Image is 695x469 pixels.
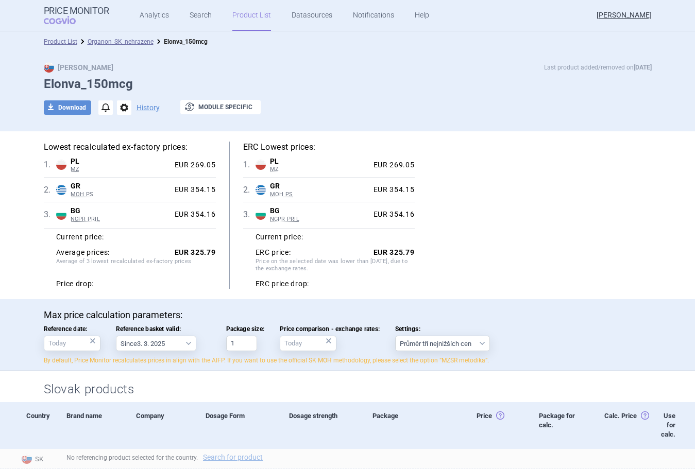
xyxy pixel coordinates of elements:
[164,38,208,45] strong: Elonva_150mcg
[59,402,128,449] div: Brand name
[243,209,256,221] span: 3 .
[649,402,681,449] div: Use for calc.
[171,185,216,195] div: EUR 354.15
[531,402,580,449] div: Package for calc.
[56,248,110,257] strong: Average prices:
[256,248,291,257] strong: ERC price:
[256,185,266,195] img: Greece
[71,157,171,166] span: PL
[44,100,91,115] button: Download
[56,160,66,170] img: Poland
[171,161,216,170] div: EUR 269.05
[256,210,266,220] img: Bulgaria
[44,142,216,153] h5: Lowest recalculated ex-factory prices:
[280,325,380,333] span: Price comparison - exchange rates:
[395,336,490,351] select: Settings:
[19,451,59,465] span: SK
[256,258,415,274] span: Price on the selected date was lower than [DATE], due to the exchange rates.
[270,191,369,198] span: MOH PS
[448,402,531,449] div: Price
[71,191,171,198] span: MOH PS
[154,37,208,47] li: Elonva_150mcg
[44,6,109,16] strong: Price Monitor
[226,336,257,351] input: Package size:
[171,210,216,219] div: EUR 354.16
[270,157,369,166] span: PL
[180,100,261,114] button: Module specific
[270,182,369,191] span: GR
[56,185,66,195] img: Greece
[71,182,171,191] span: GR
[44,184,56,196] span: 2 .
[256,160,266,170] img: Poland
[128,402,198,449] div: Company
[243,184,256,196] span: 2 .
[77,37,154,47] li: Organon_SK_nehrazene
[369,185,415,195] div: EUR 354.15
[19,402,59,449] div: Country
[544,62,652,73] p: Last product added/removed on
[44,356,652,365] p: By default, Price Monitor recalculates prices in align with the AIFP. If you want to use the offi...
[88,38,154,45] a: Organon_SK_nehrazene
[270,206,369,216] span: BG
[243,142,415,153] h5: ERC Lowest prices:
[71,166,171,173] span: MZ
[270,166,369,173] span: MZ
[175,248,216,256] strong: EUR 325.79
[44,381,652,398] h2: Slovak products
[22,454,32,464] img: Slovakia
[44,63,113,72] strong: [PERSON_NAME]
[44,336,100,351] input: Reference date:×
[256,233,303,241] strong: Current price:
[56,258,216,274] span: Average of 3 lowest recalculated ex-factory prices
[44,16,90,24] span: COGVIO
[44,309,652,321] p: Max price calculation parameters:
[226,325,265,333] span: Package size:
[71,216,171,223] span: NCPR PRIL
[374,248,415,256] strong: EUR 325.79
[326,335,332,346] div: ×
[243,159,256,171] span: 1 .
[137,104,160,111] button: History
[634,64,652,71] strong: [DATE]
[44,159,56,171] span: 1 .
[369,210,415,219] div: EUR 354.16
[365,402,448,449] div: Package
[116,325,211,333] span: Reference basket valid:
[44,37,77,47] li: Product List
[71,206,171,216] span: BG
[280,336,336,351] input: Price comparison - exchange rates:×
[44,209,56,221] span: 3 .
[44,325,100,333] span: Reference date:
[281,402,365,449] div: Dosage strength
[44,62,54,73] img: SK
[44,77,652,92] h1: Elonva_150mcg
[66,454,268,461] span: No referencing product selected for the country.
[256,280,310,289] strong: ERC price drop:
[395,325,490,333] span: Settings:
[203,454,263,461] a: Search for product
[198,402,281,449] div: Dosage Form
[270,216,369,223] span: NCPR PRIL
[116,336,196,351] select: Reference basket valid:
[56,233,104,241] strong: Current price:
[56,210,66,220] img: Bulgaria
[369,161,415,170] div: EUR 269.05
[90,335,96,346] div: ×
[580,402,649,449] div: Calc. Price
[44,38,77,45] a: Product List
[56,280,94,289] strong: Price drop:
[44,6,109,25] a: Price MonitorCOGVIO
